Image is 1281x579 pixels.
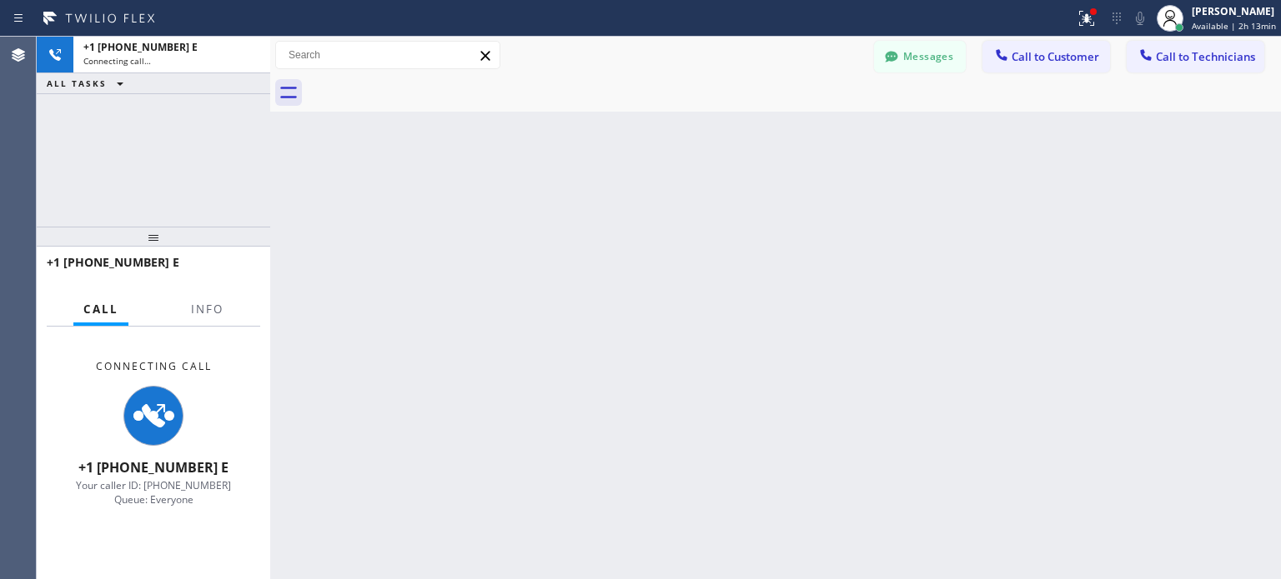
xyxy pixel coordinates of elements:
input: Search [276,42,500,68]
span: Connecting Call [96,359,212,373]
span: Connecting call… [83,55,151,67]
span: Call to Technicians [1156,49,1255,64]
span: Call to Customer [1012,49,1099,64]
button: Mute [1128,7,1152,30]
div: [PERSON_NAME] [1192,4,1276,18]
span: ALL TASKS [47,77,107,89]
button: Call to Technicians [1127,41,1264,72]
span: +1 [PHONE_NUMBER] E [78,458,229,477]
button: Info [181,293,234,326]
span: Info [191,302,224,317]
button: Call [73,293,128,326]
button: Call to Customer [982,41,1110,72]
span: +1 [PHONE_NUMBER] E [83,40,198,54]
span: +1 [PHONE_NUMBER] E [47,254,179,270]
button: Messages [874,41,966,72]
span: Call [83,302,118,317]
button: ALL TASKS [37,73,140,93]
span: Your caller ID: [PHONE_NUMBER] Queue: Everyone [76,478,231,507]
span: Available | 2h 13min [1192,20,1276,32]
